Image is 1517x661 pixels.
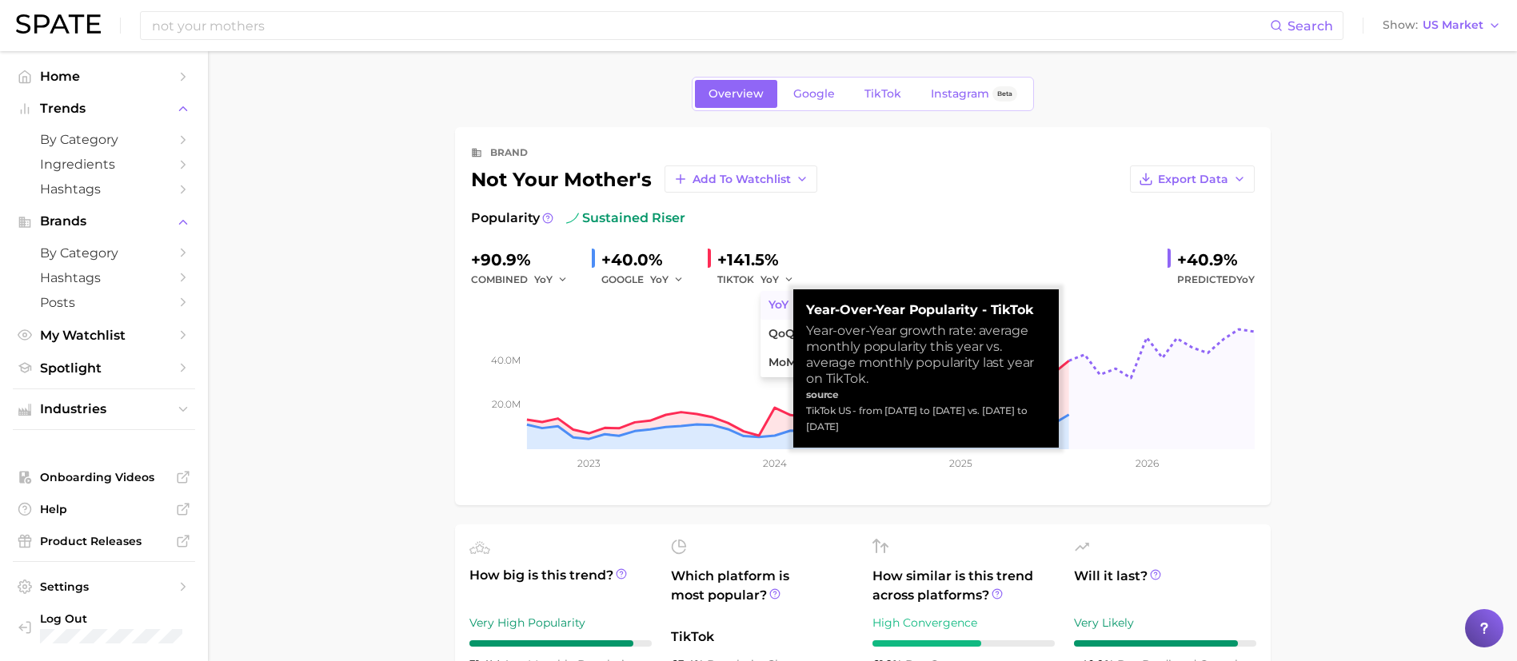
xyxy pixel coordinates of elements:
[13,290,195,315] a: Posts
[40,470,168,484] span: Onboarding Videos
[40,402,168,416] span: Industries
[40,502,168,516] span: Help
[469,640,652,647] div: 9 / 10
[13,607,195,648] a: Log out. Currently logged in with e-mail michelle.ng@mavbeautybrands.com.
[13,529,195,553] a: Product Releases
[534,273,553,286] span: YoY
[13,397,195,421] button: Industries
[471,165,817,193] div: not your mother's
[650,273,669,286] span: YoY
[40,102,168,116] span: Trends
[760,273,779,286] span: YoY
[534,270,569,289] button: YoY
[780,80,848,108] a: Google
[709,87,764,101] span: Overview
[601,247,695,273] div: +40.0%
[469,566,652,605] span: How big is this trend?
[40,270,168,285] span: Hashtags
[566,212,579,225] img: sustained riser
[471,209,540,228] span: Popularity
[40,69,168,84] span: Home
[768,327,795,340] span: QoQ
[13,241,195,265] a: by Category
[1383,21,1418,30] span: Show
[917,80,1031,108] a: InstagramBeta
[806,388,839,400] strong: source
[40,534,168,548] span: Product Releases
[806,302,1046,318] strong: Year-over-Year Popularity - TikTok
[806,323,1046,387] div: Year-over-Year growth rate: average monthly popularity this year vs. average monthly popularity l...
[1177,270,1255,289] span: Predicted
[1074,613,1256,632] div: Very Likely
[717,247,805,273] div: +141.5%
[490,143,528,162] div: brand
[1287,18,1333,34] span: Search
[695,80,777,108] a: Overview
[872,640,1055,647] div: 6 / 10
[760,291,936,377] ul: YoY
[1135,457,1158,469] tspan: 2026
[997,87,1012,101] span: Beta
[1130,165,1255,193] button: Export Data
[864,87,901,101] span: TikTok
[1379,15,1505,36] button: ShowUS Market
[13,465,195,489] a: Onboarding Videos
[40,579,168,594] span: Settings
[40,181,168,197] span: Hashtags
[650,270,685,289] button: YoY
[13,127,195,152] a: by Category
[13,265,195,290] a: Hashtags
[40,214,168,229] span: Brands
[150,12,1270,39] input: Search here for a brand, industry, or ingredient
[13,97,195,121] button: Trends
[762,457,786,469] tspan: 2024
[577,457,601,469] tspan: 2023
[13,356,195,380] a: Spotlight
[760,270,795,289] button: YoY
[717,270,805,289] div: TIKTOK
[671,567,853,619] span: Which platform is most popular?
[1074,567,1256,605] span: Will it last?
[13,497,195,521] a: Help
[471,270,579,289] div: combined
[40,245,168,261] span: by Category
[40,611,246,626] span: Log Out
[13,152,195,177] a: Ingredients
[851,80,915,108] a: TikTok
[693,173,791,186] span: Add to Watchlist
[40,132,168,147] span: by Category
[40,328,168,343] span: My Watchlist
[471,247,579,273] div: +90.9%
[949,457,972,469] tspan: 2025
[806,403,1046,435] div: TikTok US - from [DATE] to [DATE] vs. [DATE] to [DATE]
[872,613,1055,632] div: High Convergence
[671,627,853,647] span: TikTok
[40,295,168,310] span: Posts
[16,14,101,34] img: SPATE
[13,64,195,89] a: Home
[13,323,195,348] a: My Watchlist
[13,209,195,233] button: Brands
[768,298,788,312] span: YoY
[665,165,817,193] button: Add to Watchlist
[1074,640,1256,647] div: 9 / 10
[793,87,835,101] span: Google
[768,356,796,369] span: MoM
[40,360,168,376] span: Spotlight
[1177,247,1255,273] div: +40.9%
[566,209,685,228] span: sustained riser
[601,270,695,289] div: GOOGLE
[1158,173,1228,186] span: Export Data
[1236,273,1255,285] span: YoY
[872,567,1055,605] span: How similar is this trend across platforms?
[13,575,195,599] a: Settings
[931,87,989,101] span: Instagram
[1423,21,1483,30] span: US Market
[40,157,168,172] span: Ingredients
[13,177,195,201] a: Hashtags
[469,613,652,632] div: Very High Popularity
